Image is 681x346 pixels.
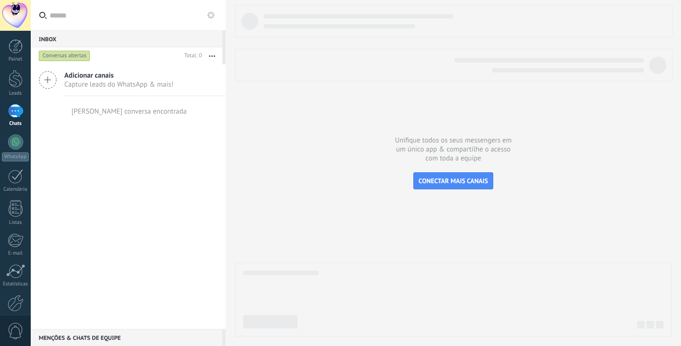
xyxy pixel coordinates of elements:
div: Listas [2,220,29,226]
div: E-mail [2,250,29,257]
div: Total: 0 [181,51,202,61]
button: CONECTAR MAIS CANAIS [413,172,493,189]
div: Estatísticas [2,281,29,287]
div: Conversas abertas [39,50,90,62]
div: WhatsApp [2,152,29,161]
span: CONECTAR MAIS CANAIS [419,177,488,185]
div: Calendário [2,186,29,193]
div: Chats [2,121,29,127]
div: [PERSON_NAME] conversa encontrada [71,107,187,116]
span: Capture leads do WhatsApp & mais! [64,80,174,89]
div: Configurações [2,314,29,320]
span: Adicionar canais [64,71,174,80]
div: Inbox [31,30,222,47]
div: Leads [2,90,29,97]
div: Painel [2,56,29,62]
div: Menções & Chats de equipe [31,329,222,346]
